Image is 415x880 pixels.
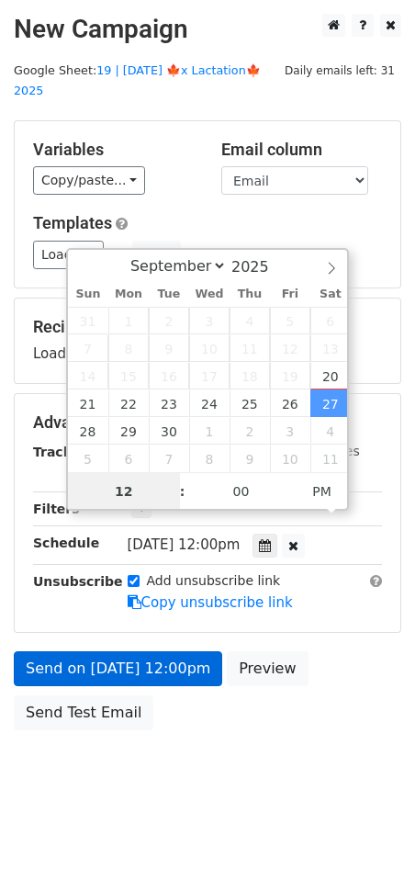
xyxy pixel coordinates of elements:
a: Templates [33,213,112,232]
span: September 27, 2025 [310,389,351,417]
span: October 6, 2025 [108,445,149,472]
span: September 9, 2025 [149,334,189,362]
input: Hour [68,473,180,510]
span: October 2, 2025 [230,417,270,445]
span: Wed [189,288,230,300]
a: Copy unsubscribe link [128,594,293,611]
span: September 17, 2025 [189,362,230,389]
input: Minute [185,473,297,510]
span: September 19, 2025 [270,362,310,389]
span: October 11, 2025 [310,445,351,472]
h5: Advanced [33,412,382,433]
span: October 1, 2025 [189,417,230,445]
a: Copy/paste... [33,166,145,195]
span: September 14, 2025 [68,362,108,389]
span: September 30, 2025 [149,417,189,445]
strong: Unsubscribe [33,574,123,589]
input: Year [227,258,293,276]
strong: Tracking [33,445,95,459]
span: September 12, 2025 [270,334,310,362]
span: October 5, 2025 [68,445,108,472]
h5: Email column [221,140,382,160]
span: September 13, 2025 [310,334,351,362]
span: August 31, 2025 [68,307,108,334]
span: September 15, 2025 [108,362,149,389]
span: September 4, 2025 [230,307,270,334]
span: September 28, 2025 [68,417,108,445]
span: Daily emails left: 31 [278,61,401,81]
a: Load... [33,241,104,269]
span: September 2, 2025 [149,307,189,334]
span: September 3, 2025 [189,307,230,334]
span: September 6, 2025 [310,307,351,334]
a: Send on [DATE] 12:00pm [14,651,222,686]
small: Google Sheet: [14,63,261,98]
span: September 21, 2025 [68,389,108,417]
span: October 7, 2025 [149,445,189,472]
span: October 3, 2025 [270,417,310,445]
span: September 22, 2025 [108,389,149,417]
span: October 10, 2025 [270,445,310,472]
span: Thu [230,288,270,300]
span: Mon [108,288,149,300]
span: September 29, 2025 [108,417,149,445]
span: September 20, 2025 [310,362,351,389]
span: October 9, 2025 [230,445,270,472]
iframe: Chat Widget [323,792,415,880]
strong: Schedule [33,536,99,550]
span: September 8, 2025 [108,334,149,362]
label: UTM Codes [287,442,359,461]
a: Preview [227,651,308,686]
span: September 18, 2025 [230,362,270,389]
span: September 24, 2025 [189,389,230,417]
span: September 5, 2025 [270,307,310,334]
span: September 16, 2025 [149,362,189,389]
span: September 26, 2025 [270,389,310,417]
h5: Recipients [33,317,382,337]
span: September 25, 2025 [230,389,270,417]
span: September 10, 2025 [189,334,230,362]
span: Tue [149,288,189,300]
button: Save [132,241,180,269]
strong: Filters [33,502,80,516]
span: Sat [310,288,351,300]
span: : [180,473,185,510]
span: Click to toggle [297,473,347,510]
span: September 1, 2025 [108,307,149,334]
span: October 4, 2025 [310,417,351,445]
span: September 7, 2025 [68,334,108,362]
span: September 11, 2025 [230,334,270,362]
a: Send Test Email [14,695,153,730]
label: Add unsubscribe link [147,571,281,591]
h5: Variables [33,140,194,160]
span: Fri [270,288,310,300]
span: [DATE] 12:00pm [128,536,241,553]
span: September 23, 2025 [149,389,189,417]
div: Loading... [33,317,382,365]
a: Daily emails left: 31 [278,63,401,77]
span: October 8, 2025 [189,445,230,472]
h2: New Campaign [14,14,401,45]
a: 19 | [DATE] 🍁x Lactation🍁 2025 [14,63,261,98]
span: Sun [68,288,108,300]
